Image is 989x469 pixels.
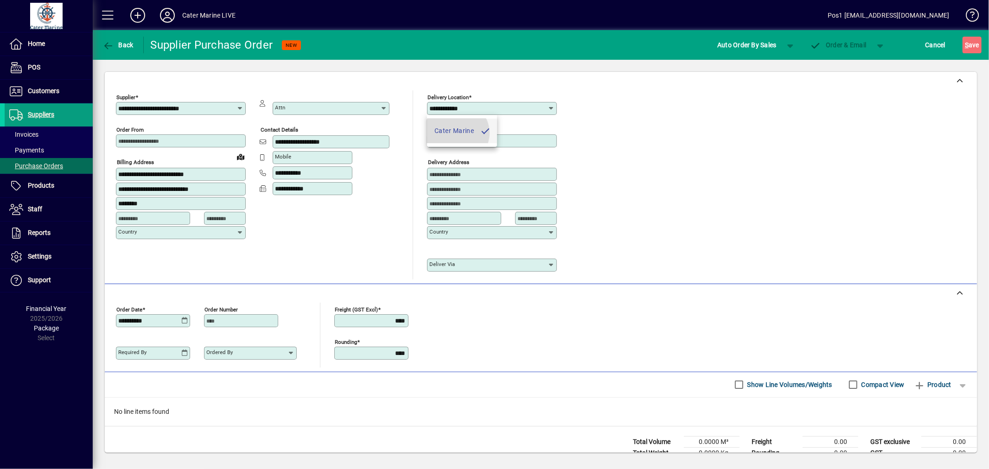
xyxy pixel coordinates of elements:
span: S [965,41,969,49]
div: Pos1 [EMAIL_ADDRESS][DOMAIN_NAME] [828,8,950,23]
mat-label: Mobile [275,153,291,160]
span: Back [102,41,134,49]
a: Staff [5,198,93,221]
a: Support [5,269,93,292]
button: Cancel [923,37,948,53]
span: Invoices [9,131,38,138]
button: Product [909,376,956,393]
mat-label: Order number [204,306,238,312]
button: Profile [153,7,182,24]
a: View on map [233,149,248,164]
a: Reports [5,222,93,245]
mat-label: Rounding [335,338,357,345]
td: 0.00 [921,436,977,447]
span: Settings [28,253,51,260]
span: Financial Year [26,305,67,312]
mat-label: Attn [275,104,285,111]
mat-label: Delivery Location [428,94,469,101]
div: Supplier Purchase Order [151,38,273,52]
span: Auto Order By Sales [717,38,777,52]
span: Package [34,324,59,332]
mat-label: Order from [116,127,144,133]
td: GST exclusive [866,436,921,447]
button: Back [100,37,136,53]
span: Reports [28,229,51,236]
td: GST [866,447,921,458]
div: Cater Marine LIVE [182,8,236,23]
mat-label: Country [118,228,137,235]
label: Compact View [860,380,905,389]
span: Staff [28,205,42,213]
mat-label: Ordered by [206,349,233,355]
a: Payments [5,142,93,158]
td: 0.00 [803,436,858,447]
button: Order & Email [805,37,871,53]
div: No line items found [105,398,977,426]
span: Order & Email [810,41,867,49]
span: Products [28,182,54,189]
button: Add [123,7,153,24]
mat-label: Supplier [116,94,135,101]
a: Customers [5,80,93,103]
button: Save [963,37,982,53]
td: 0.0000 Kg [684,447,740,458]
span: Purchase Orders [9,162,63,170]
a: Knowledge Base [959,2,977,32]
a: Home [5,32,93,56]
mat-label: Order date [116,306,142,312]
span: Product [914,377,951,392]
app-page-header-button: Back [93,37,144,53]
button: Auto Order By Sales [713,37,781,53]
span: ave [965,38,979,52]
mat-label: Deliver To [428,127,452,133]
span: Support [28,276,51,284]
span: Suppliers [28,111,54,118]
td: Total Weight [628,447,684,458]
mat-label: Deliver via [429,261,455,267]
a: Products [5,174,93,197]
span: NEW [286,42,297,48]
a: Invoices [5,127,93,142]
td: Rounding [747,447,803,458]
td: 0.0000 M³ [684,436,740,447]
span: Payments [9,146,44,154]
mat-label: Country [429,228,448,235]
td: Freight [747,436,803,447]
td: Total Volume [628,436,684,447]
mat-label: Freight (GST excl) [335,306,378,312]
span: Home [28,40,45,47]
mat-label: Required by [118,349,147,355]
span: POS [28,63,40,71]
td: 0.00 [803,447,858,458]
a: Purchase Orders [5,158,93,174]
a: POS [5,56,93,79]
label: Show Line Volumes/Weights [746,380,832,389]
a: Settings [5,245,93,268]
td: 0.00 [921,447,977,458]
span: Customers [28,87,59,95]
span: Cancel [925,38,946,52]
